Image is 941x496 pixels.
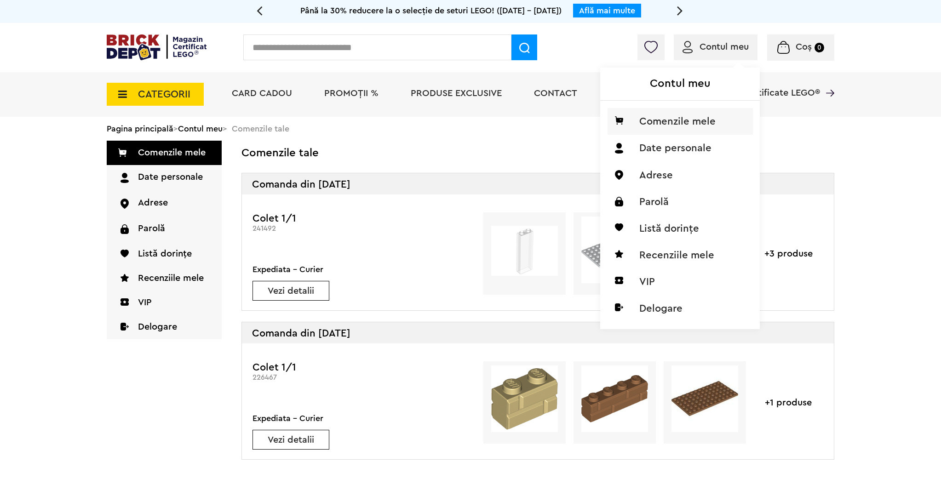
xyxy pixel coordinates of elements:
span: Magazine Certificate LEGO® [700,76,820,97]
a: Recenziile mele [107,266,222,291]
h1: Contul meu [600,68,760,101]
div: 241492 [252,224,467,233]
a: Adrese [107,191,222,216]
a: Produse exclusive [411,89,502,98]
a: Află mai multe [579,6,635,15]
a: Magazine Certificate LEGO® [820,76,834,86]
div: Comanda din [DATE] [242,173,834,194]
h3: Colet 1/1 [252,361,467,373]
a: Vezi detalii [253,286,329,296]
div: Comanda din [DATE] [242,322,834,343]
a: PROMOȚII % [324,89,379,98]
a: Vezi detalii [253,435,329,445]
div: Expediata - Curier [252,412,329,425]
a: Pagina principală [107,125,173,133]
span: CATEGORII [138,89,190,99]
a: VIP [107,291,222,315]
span: Până la 30% reducere la o selecție de seturi LEGO! ([DATE] - [DATE]) [300,6,562,15]
a: Contul meu [683,42,749,51]
div: > > Comenzile tale [107,117,834,141]
a: Parolă [107,217,222,242]
div: +1 produse [754,361,823,444]
div: +3 produse [754,212,823,295]
div: 226467 [252,373,467,382]
small: 0 [815,43,824,52]
a: Contul meu [178,125,223,133]
div: Expediata - Curier [252,263,329,276]
a: Contact [534,89,577,98]
a: Comenzile mele [107,141,222,165]
a: Date personale [107,165,222,191]
span: Coș [796,42,812,51]
a: Listă dorințe [107,242,222,266]
a: Delogare [107,315,222,339]
a: Card Cadou [232,89,292,98]
h3: Colet 1/1 [252,212,467,224]
h2: Comenzile tale [241,147,834,159]
span: Contul meu [700,42,749,51]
